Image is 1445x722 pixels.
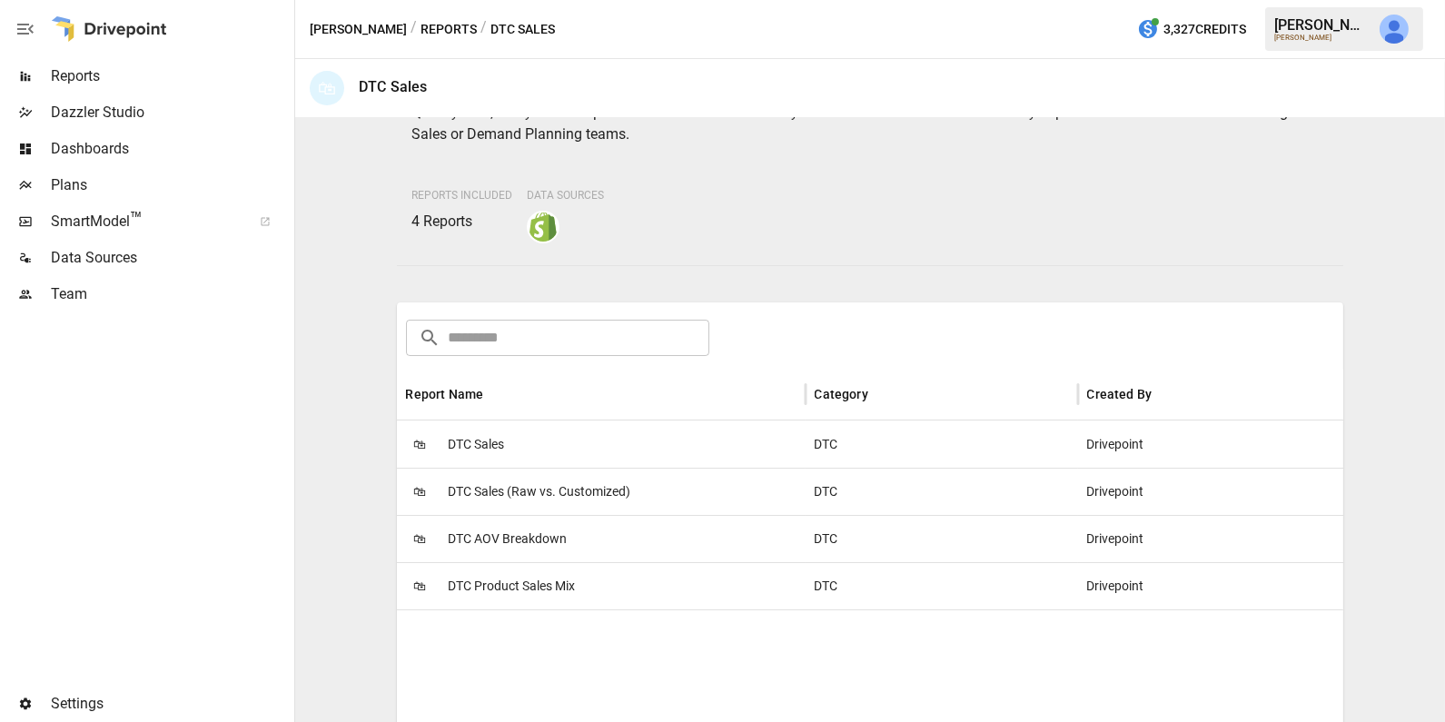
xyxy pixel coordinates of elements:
div: Created By [1087,387,1153,401]
div: Drivepoint [1078,420,1351,468]
span: 🛍 [406,478,433,505]
div: Category [815,387,868,401]
span: Dazzler Studio [51,102,291,124]
div: Report Name [406,387,484,401]
button: Julie Wilton [1369,4,1420,54]
span: ™ [130,208,143,231]
span: Reports Included [411,189,512,202]
p: 4 Reports [411,211,512,232]
span: Settings [51,693,291,715]
span: DTC Sales [448,421,504,468]
div: [PERSON_NAME] [1274,16,1369,34]
span: DTC Product Sales Mix [448,563,575,609]
img: shopify [529,213,558,242]
span: 🛍 [406,525,433,552]
span: Data Sources [527,189,604,202]
span: SmartModel [51,211,240,232]
button: Sort [871,381,896,407]
button: Sort [486,381,511,407]
span: Team [51,283,291,305]
span: Reports [51,65,291,87]
div: Drivepoint [1078,515,1351,562]
span: DTC Sales (Raw vs. Customized) [448,469,630,515]
img: Julie Wilton [1380,15,1409,44]
button: [PERSON_NAME] [310,18,407,41]
div: DTC [806,468,1078,515]
div: [PERSON_NAME] [1274,34,1369,42]
button: Sort [1154,381,1180,407]
div: DTC [806,420,1078,468]
div: DTC [806,515,1078,562]
div: / [480,18,487,41]
span: 🛍 [406,572,433,599]
p: Quickly view, analyze and export critical sales metrics from your DTC channel. Perfect for monthl... [411,102,1329,145]
div: DTC Sales [359,78,427,95]
span: Data Sources [51,247,291,269]
div: Drivepoint [1078,562,1351,609]
span: 🛍 [406,430,433,458]
div: DTC [806,562,1078,609]
span: DTC AOV Breakdown [448,516,567,562]
div: Drivepoint [1078,468,1351,515]
span: Dashboards [51,138,291,160]
button: Reports [421,18,477,41]
span: 3,327 Credits [1163,18,1246,41]
button: 3,327Credits [1130,13,1253,46]
div: / [411,18,417,41]
span: Plans [51,174,291,196]
div: 🛍 [310,71,344,105]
